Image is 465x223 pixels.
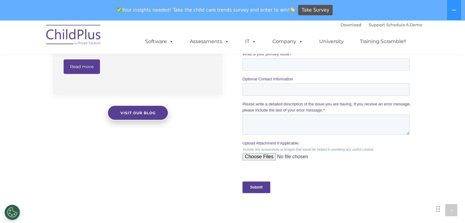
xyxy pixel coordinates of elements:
[434,194,465,223] iframe: Chat Widget
[290,7,295,12] img: 👏
[139,35,180,48] a: Software
[117,7,121,12] img: ✅
[341,22,361,27] a: Download
[354,35,412,48] a: Training Scramble!!
[298,5,333,16] a: Take Survey
[64,59,100,74] a: Read more
[120,111,155,115] span: Visit our blog
[386,22,422,27] a: Schedule A Demo
[436,200,440,218] div: Drag
[266,35,309,48] a: Company
[239,35,262,48] a: IT
[107,105,168,120] a: Visit our blog
[369,22,385,27] a: Support
[313,35,350,48] a: University
[302,5,329,16] span: Take Survey
[114,4,297,16] span: Your insights needed! Take the child care trends survey and enter to win!
[43,20,104,51] img: ChildPlus by Procare Solutions
[341,22,422,27] font: |
[5,205,20,220] button: Cookies Settings
[184,35,235,48] a: Assessments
